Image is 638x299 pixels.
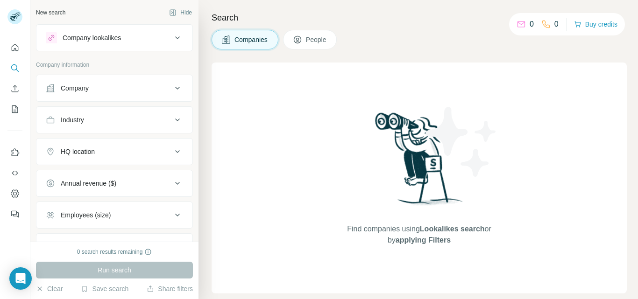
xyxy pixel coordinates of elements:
p: 0 [530,19,534,30]
button: Company lookalikes [36,27,192,49]
div: Company lookalikes [63,33,121,42]
h4: Search [212,11,627,24]
div: HQ location [61,147,95,156]
img: Surfe Illustration - Stars [419,100,503,184]
button: Save search [81,284,128,293]
span: People [306,35,327,44]
button: Quick start [7,39,22,56]
button: Clear [36,284,63,293]
button: Dashboard [7,185,22,202]
button: Enrich CSV [7,80,22,97]
div: New search [36,8,65,17]
p: Company information [36,61,193,69]
button: Employees (size) [36,204,192,226]
button: Share filters [147,284,193,293]
div: Industry [61,115,84,125]
span: Find companies using or by [344,223,494,246]
div: Annual revenue ($) [61,179,116,188]
div: Company [61,83,89,93]
button: Industry [36,109,192,131]
div: Employees (size) [61,210,111,220]
button: Search [7,60,22,76]
button: Annual revenue ($) [36,172,192,195]
div: 0 search results remaining [77,248,152,256]
img: Surfe Illustration - Woman searching with binoculars [371,110,468,214]
span: applying Filters [396,236,451,244]
button: My lists [7,101,22,118]
button: Hide [163,6,198,20]
button: Technologies [36,236,192,258]
button: Use Surfe on LinkedIn [7,144,22,161]
button: Company [36,77,192,99]
button: Use Surfe API [7,165,22,181]
button: Feedback [7,206,22,223]
button: HQ location [36,140,192,163]
span: Companies [234,35,269,44]
div: Open Intercom Messenger [9,267,32,290]
span: Lookalikes search [420,225,485,233]
p: 0 [554,19,559,30]
button: Buy credits [574,18,617,31]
